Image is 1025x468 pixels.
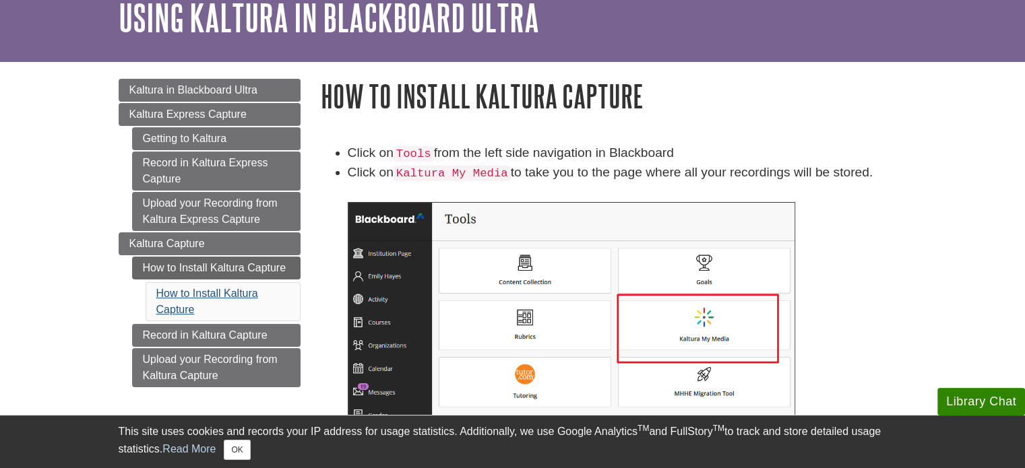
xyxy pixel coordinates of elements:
[162,443,216,455] a: Read More
[129,238,205,249] span: Kaltura Capture
[119,424,907,460] div: This site uses cookies and records your IP address for usage statistics. Additionally, we use Goo...
[119,79,301,387] div: Guide Page Menu
[119,103,301,126] a: Kaltura Express Capture
[132,257,301,279] a: How to Install Kaltura Capture
[132,152,301,191] a: Record in Kaltura Express Capture
[348,143,907,163] li: Click on from the left side navigation in Blackboard
[937,388,1025,415] button: Library Chat
[321,79,907,113] h1: How to Install Kaltura Capture
[394,166,511,181] code: Kaltura My Media
[638,424,649,433] sup: TM
[129,84,257,96] span: Kaltura in Blackboard Ultra
[132,324,301,347] a: Record in Kaltura Capture
[119,232,301,255] a: Kaltura Capture
[119,79,301,102] a: Kaltura in Blackboard Ultra
[394,146,434,162] code: Tools
[132,192,301,231] a: Upload your Recording from Kaltura Express Capture
[132,127,301,150] a: Getting to Kaltura
[132,348,301,387] a: Upload your Recording from Kaltura Capture
[224,440,250,460] button: Close
[713,424,724,433] sup: TM
[156,288,258,315] a: How to Install Kaltura Capture
[129,108,247,120] span: Kaltura Express Capture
